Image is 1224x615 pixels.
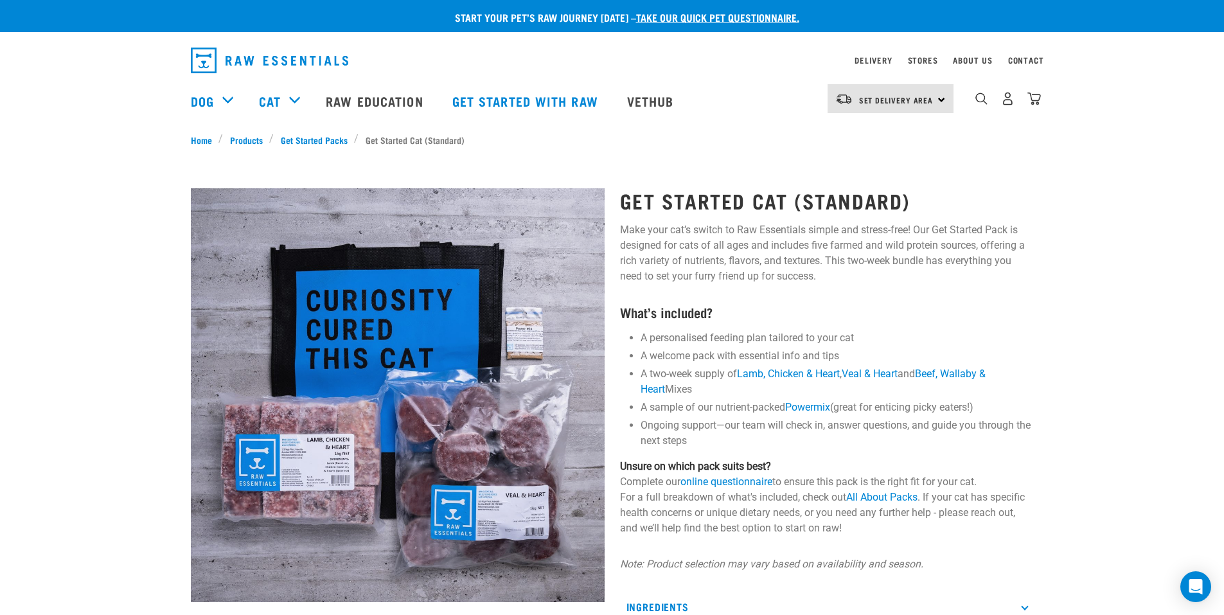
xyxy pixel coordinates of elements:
img: user.png [1001,92,1015,105]
span: Set Delivery Area [859,98,934,102]
a: Get started with Raw [439,75,614,127]
p: Make your cat’s switch to Raw Essentials simple and stress-free! Our Get Started Pack is designed... [620,222,1034,284]
a: Cat [259,91,281,111]
a: Stores [908,58,938,62]
li: Ongoing support—our team will check in, answer questions, and guide you through the next steps [641,418,1034,449]
a: Dog [191,91,214,111]
div: Open Intercom Messenger [1180,571,1211,602]
a: Contact [1008,58,1044,62]
img: home-icon-1@2x.png [975,93,988,105]
a: Raw Education [313,75,439,127]
a: All About Packs [846,491,918,503]
nav: breadcrumbs [191,133,1034,147]
strong: What’s included? [620,308,713,316]
img: van-moving.png [835,93,853,105]
a: About Us [953,58,992,62]
li: A welcome pack with essential info and tips [641,348,1034,364]
a: Delivery [855,58,892,62]
p: Complete our to ensure this pack is the right fit for your cat. For a full breakdown of what's in... [620,459,1034,536]
li: A personalised feeding plan tailored to your cat [641,330,1034,346]
a: Powermix [785,401,830,413]
img: Assortment Of Raw Essential Products For Cats Including, Blue And Black Tote Bag With "Curiosity ... [191,188,605,602]
li: A sample of our nutrient-packed (great for enticing picky eaters!) [641,400,1034,415]
a: Products [223,133,269,147]
nav: dropdown navigation [181,42,1044,78]
a: Home [191,133,219,147]
li: A two-week supply of , and Mixes [641,366,1034,397]
a: Lamb, Chicken & Heart [737,368,840,380]
strong: Unsure on which pack suits best? [620,460,771,472]
em: Note: Product selection may vary based on availability and season. [620,558,923,570]
a: take our quick pet questionnaire. [636,14,799,20]
a: Veal & Heart [842,368,898,380]
h1: Get Started Cat (Standard) [620,189,1034,212]
img: home-icon@2x.png [1027,92,1041,105]
a: online questionnaire [680,476,772,488]
a: Vethub [614,75,690,127]
img: Raw Essentials Logo [191,48,348,73]
a: Get Started Packs [274,133,354,147]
